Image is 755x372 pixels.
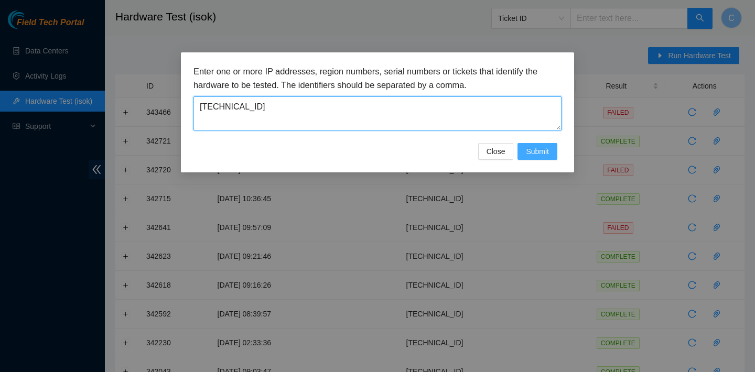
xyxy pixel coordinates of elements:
textarea: [TECHNICAL_ID] [193,96,562,130]
button: Submit [517,143,557,160]
span: Close [487,146,505,157]
button: Close [478,143,514,160]
span: Submit [526,146,549,157]
h3: Enter one or more IP addresses, region numbers, serial numbers or tickets that identify the hardw... [193,65,562,92]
